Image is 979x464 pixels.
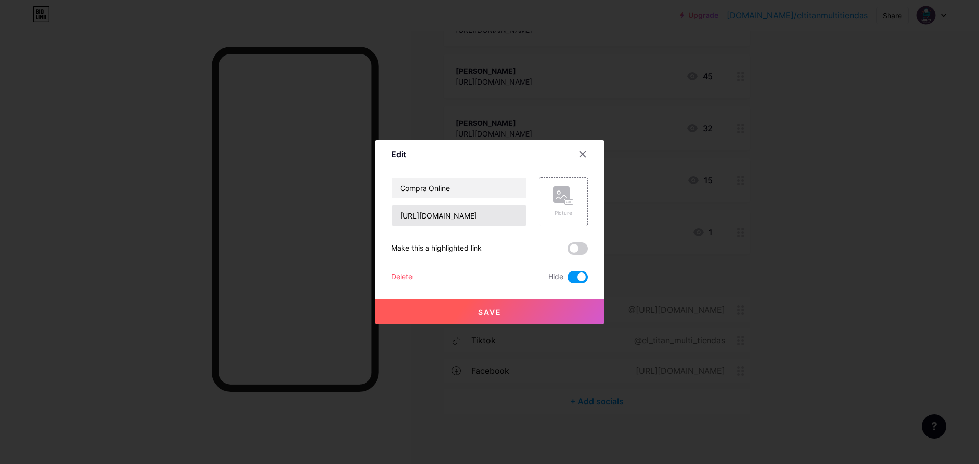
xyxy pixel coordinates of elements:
div: Edit [391,148,406,160]
button: Save [375,299,604,324]
input: Title [392,178,526,198]
div: Make this a highlighted link [391,242,482,255]
span: Save [478,308,501,316]
input: URL [392,205,526,226]
div: Delete [391,271,413,283]
div: Picture [553,209,574,217]
span: Hide [548,271,563,283]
